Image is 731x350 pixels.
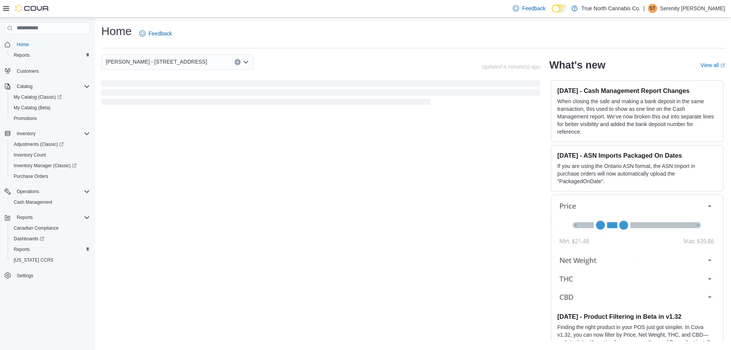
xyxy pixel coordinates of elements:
a: Feedback [510,1,548,16]
span: Reports [14,246,30,253]
a: Cash Management [11,198,55,207]
button: Inventory [14,129,38,138]
span: Reports [14,213,90,222]
button: Reports [8,244,93,255]
h3: [DATE] - ASN Imports Packaged On Dates [557,152,717,159]
a: Canadian Compliance [11,224,62,233]
button: Reports [14,213,36,222]
button: Cash Management [8,197,93,208]
button: Promotions [8,113,93,124]
span: Inventory Count [14,152,46,158]
span: Feedback [522,5,545,12]
span: Inventory [17,131,35,137]
svg: External link [720,63,725,68]
a: Inventory Manager (Classic) [11,161,80,170]
span: Cash Management [14,199,52,205]
span: Reports [11,245,90,254]
a: My Catalog (Classic) [8,92,93,102]
p: When closing the safe and making a bank deposit in the same transaction, this used to show as one... [557,97,717,136]
button: Settings [2,270,93,281]
button: Home [2,39,93,50]
button: Canadian Compliance [8,223,93,233]
h3: [DATE] - Product Filtering in Beta in v1.32 [557,313,717,320]
span: Adjustments (Classic) [11,140,90,149]
span: ST [650,4,655,13]
a: Adjustments (Classic) [11,140,67,149]
a: Reports [11,51,33,60]
span: Inventory Manager (Classic) [14,163,77,169]
span: Promotions [11,114,90,123]
span: Inventory Manager (Classic) [11,161,90,170]
span: My Catalog (Beta) [11,103,90,112]
span: Washington CCRS [11,256,90,265]
button: Inventory Count [8,150,93,160]
button: [US_STATE] CCRS [8,255,93,265]
span: Home [17,42,29,48]
button: Reports [8,50,93,61]
span: Purchase Orders [11,172,90,181]
span: Canadian Compliance [11,224,90,233]
span: Catalog [14,82,90,91]
span: Purchase Orders [14,173,48,179]
span: Dashboards [14,236,44,242]
span: Promotions [14,115,37,121]
span: Loading [101,82,540,106]
span: Reports [14,52,30,58]
span: Feedback [148,30,172,37]
a: Adjustments (Classic) [8,139,93,150]
button: Operations [2,186,93,197]
h1: Home [101,24,132,39]
span: Adjustments (Classic) [14,141,64,147]
span: Settings [17,273,33,279]
p: Updated 4 minute(s) ago [482,64,540,70]
span: [US_STATE] CCRS [14,257,53,263]
span: Inventory [14,129,90,138]
span: My Catalog (Classic) [11,93,90,102]
span: Reports [11,51,90,60]
a: Reports [11,245,33,254]
span: Reports [17,214,33,221]
span: Dashboards [11,234,90,243]
nav: Complex example [5,36,90,301]
button: Purchase Orders [8,171,93,182]
a: Promotions [11,114,40,123]
span: Inventory Count [11,150,90,160]
a: Dashboards [8,233,93,244]
button: Catalog [2,81,93,92]
a: My Catalog (Classic) [11,93,65,102]
a: Feedback [136,26,175,41]
button: Clear input [235,59,241,65]
button: Operations [14,187,42,196]
span: Settings [14,271,90,280]
img: Cova [15,5,49,12]
h3: [DATE] - Cash Management Report Changes [557,87,717,94]
p: Serenity [PERSON_NAME] [660,4,725,13]
button: Inventory [2,128,93,139]
span: Catalog [17,83,32,89]
span: Canadian Compliance [14,225,59,231]
span: Home [14,40,90,49]
a: Purchase Orders [11,172,51,181]
span: Cash Management [11,198,90,207]
a: My Catalog (Beta) [11,103,54,112]
p: | [643,4,645,13]
a: Dashboards [11,234,47,243]
input: Dark Mode [552,5,568,13]
p: If you are using the Ontario ASN format, the ASN Import in purchase orders will now automatically... [557,162,717,185]
a: [US_STATE] CCRS [11,256,56,265]
span: Customers [17,68,39,74]
p: True North Cannabis Co. [581,4,640,13]
div: Serenity Thomspon [648,4,657,13]
a: Home [14,40,32,49]
span: [PERSON_NAME] - [STREET_ADDRESS] [106,57,207,66]
button: Open list of options [243,59,249,65]
span: My Catalog (Classic) [14,94,62,100]
a: Settings [14,271,36,280]
span: Operations [14,187,90,196]
span: Operations [17,189,39,195]
a: Inventory Manager (Classic) [8,160,93,171]
button: Customers [2,65,93,76]
a: Inventory Count [11,150,49,160]
button: My Catalog (Beta) [8,102,93,113]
